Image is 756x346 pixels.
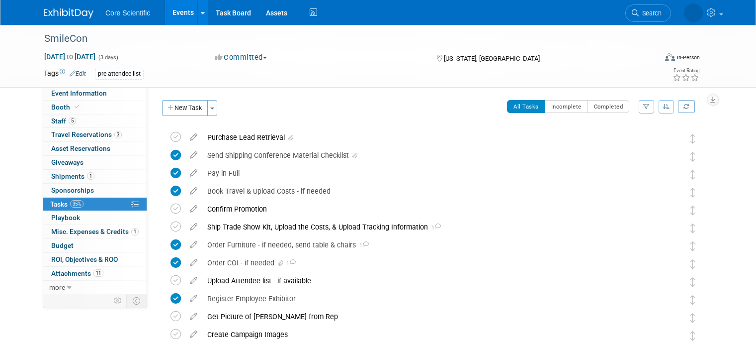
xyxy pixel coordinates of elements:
[202,272,648,289] div: Upload Attendee list - if available
[690,277,695,287] i: Move task
[51,89,107,97] span: Event Information
[690,331,695,341] i: Move task
[428,225,441,231] span: 1
[668,204,681,217] img: Alissa Schlosser
[51,130,122,138] span: Travel Reservations
[285,260,296,267] span: 1
[51,186,94,194] span: Sponsorships
[43,184,147,197] a: Sponsorships
[43,253,147,266] a: ROI, Objectives & ROO
[131,228,139,235] span: 1
[684,3,703,22] img: Rachel Wolff
[87,172,94,180] span: 1
[51,158,84,166] span: Giveaways
[49,283,65,291] span: more
[127,294,147,307] td: Toggle Event Tabs
[690,295,695,305] i: Move task
[690,134,695,143] i: Move task
[668,132,681,145] img: Rachel Wolff
[185,312,202,321] a: edit
[43,281,147,294] a: more
[51,255,118,263] span: ROI, Objectives & ROO
[51,228,139,235] span: Misc. Expenses & Credits
[202,290,648,307] div: Register Employee Exhibitor
[690,224,695,233] i: Move task
[444,55,540,62] span: [US_STATE], [GEOGRAPHIC_DATA]
[43,101,147,114] a: Booth
[668,239,681,252] img: Rachel Wolff
[202,183,648,200] div: Book Travel & Upload Costs - if needed
[105,9,150,17] span: Core Scientific
[114,131,122,138] span: 3
[668,168,681,181] img: Rachel Wolff
[185,240,202,249] a: edit
[202,219,648,235] div: Ship Trade Show Kit, Upload the Costs, & Upload Tracking Information
[639,9,662,17] span: Search
[185,187,202,196] a: edit
[690,152,695,161] i: Move task
[202,308,648,325] div: Get Picture of [PERSON_NAME] from Rep
[43,198,147,211] a: Tasks35%
[185,223,202,231] a: edit
[162,100,208,116] button: New Task
[70,70,86,77] a: Edit
[588,100,630,113] button: Completed
[50,200,84,208] span: Tasks
[690,170,695,179] i: Move task
[44,8,93,18] img: ExhibitDay
[97,54,118,61] span: (3 days)
[202,236,648,253] div: Order Furniture - if needed, send table & chairs
[202,201,648,218] div: Confirm Promotion
[51,214,80,222] span: Playbook
[678,100,695,113] a: Refresh
[690,241,695,251] i: Move task
[603,52,700,67] div: Event Format
[185,294,202,303] a: edit
[676,54,700,61] div: In-Person
[65,53,75,61] span: to
[668,275,681,288] img: Rachel Wolff
[202,326,648,343] div: Create Campaign Images
[625,4,671,22] a: Search
[668,186,681,199] img: Alyona Yurchenko
[668,150,681,163] img: Alissa Schlosser
[51,241,74,249] span: Budget
[43,211,147,225] a: Playbook
[668,222,681,234] img: Shipping Team
[665,53,675,61] img: Format-Inperson.png
[93,269,103,277] span: 11
[95,69,144,79] div: pre attendee list
[51,103,82,111] span: Booth
[43,115,147,128] a: Staff5
[51,172,94,180] span: Shipments
[41,30,644,48] div: SmileCon
[185,258,202,267] a: edit
[690,259,695,269] i: Move task
[43,170,147,183] a: Shipments1
[43,156,147,169] a: Giveaways
[668,329,681,342] img: Megan Murray
[75,104,80,110] i: Booth reservation complete
[690,206,695,215] i: Move task
[43,225,147,238] a: Misc. Expenses & Credits1
[690,188,695,197] i: Move task
[507,100,545,113] button: All Tasks
[185,330,202,339] a: edit
[202,147,648,164] div: Send Shipping Conference Material Checklist
[202,165,648,182] div: Pay in Full
[212,52,271,63] button: Committed
[668,293,681,306] img: Rachel Wolff
[51,269,103,277] span: Attachments
[51,117,76,125] span: Staff
[202,254,648,271] div: Order COI - if needed
[43,87,147,100] a: Event Information
[672,68,699,73] div: Event Rating
[69,117,76,124] span: 5
[51,144,110,152] span: Asset Reservations
[668,311,681,324] img: Rachel Wolff
[185,133,202,142] a: edit
[185,276,202,285] a: edit
[668,257,681,270] img: Rachel Wolff
[43,267,147,280] a: Attachments11
[43,239,147,252] a: Budget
